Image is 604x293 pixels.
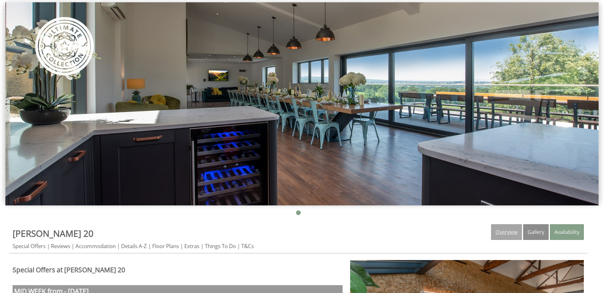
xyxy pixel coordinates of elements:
a: Special Offers [13,242,46,250]
h2: Special Offers at [PERSON_NAME] 20 [13,265,343,274]
a: Reviews [51,242,70,250]
a: Floor Plans [152,242,179,250]
a: T&Cs [241,242,254,250]
a: Things To Do [205,242,236,250]
a: Overview [491,224,522,240]
a: Accommodation [75,242,116,250]
a: Availability [550,224,584,240]
a: Details A-Z [121,242,147,250]
a: [PERSON_NAME] 20 [13,227,93,239]
a: Extras [184,242,199,250]
a: Gallery [523,224,549,240]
